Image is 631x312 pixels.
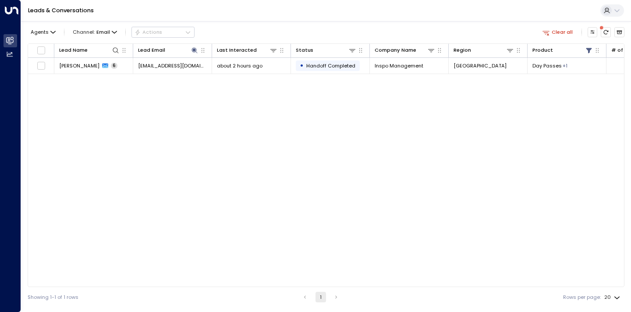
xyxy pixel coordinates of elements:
[96,29,110,35] span: Email
[37,46,46,55] span: Toggle select all
[135,29,162,35] div: Actions
[375,46,435,54] div: Company Name
[614,27,624,37] button: Archived Leads
[131,27,195,37] button: Actions
[28,7,94,14] a: Leads & Conversations
[601,27,611,37] span: There are new threads available. Refresh the grid to view the latest updates.
[138,46,165,54] div: Lead Email
[28,27,58,37] button: Agents
[454,46,514,54] div: Region
[454,62,507,69] span: London
[138,46,199,54] div: Lead Email
[31,30,49,35] span: Agents
[539,27,576,37] button: Clear all
[375,62,423,69] span: Inspo Management
[37,61,46,70] span: Toggle select row
[70,27,120,37] button: Channel:Email
[306,62,355,69] span: Handoff Completed
[299,292,342,302] nav: pagination navigation
[588,27,598,37] button: Customize
[217,46,257,54] div: Last Interacted
[296,46,356,54] div: Status
[131,27,195,37] div: Button group with a nested menu
[563,62,567,69] div: Hot desking
[315,292,326,302] button: page 1
[604,292,622,303] div: 20
[532,62,562,69] span: Day Passes
[138,62,207,69] span: bella@inspomanagement.co.uk
[532,46,553,54] div: Product
[454,46,471,54] div: Region
[300,60,304,71] div: •
[217,46,277,54] div: Last Interacted
[532,46,593,54] div: Product
[59,46,88,54] div: Lead Name
[563,294,601,301] label: Rows per page:
[296,46,313,54] div: Status
[217,62,262,69] span: about 2 hours ago
[375,46,416,54] div: Company Name
[111,63,117,69] span: 6
[59,46,120,54] div: Lead Name
[28,294,78,301] div: Showing 1-1 of 1 rows
[70,27,120,37] span: Channel:
[59,62,99,69] span: Bella Hulse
